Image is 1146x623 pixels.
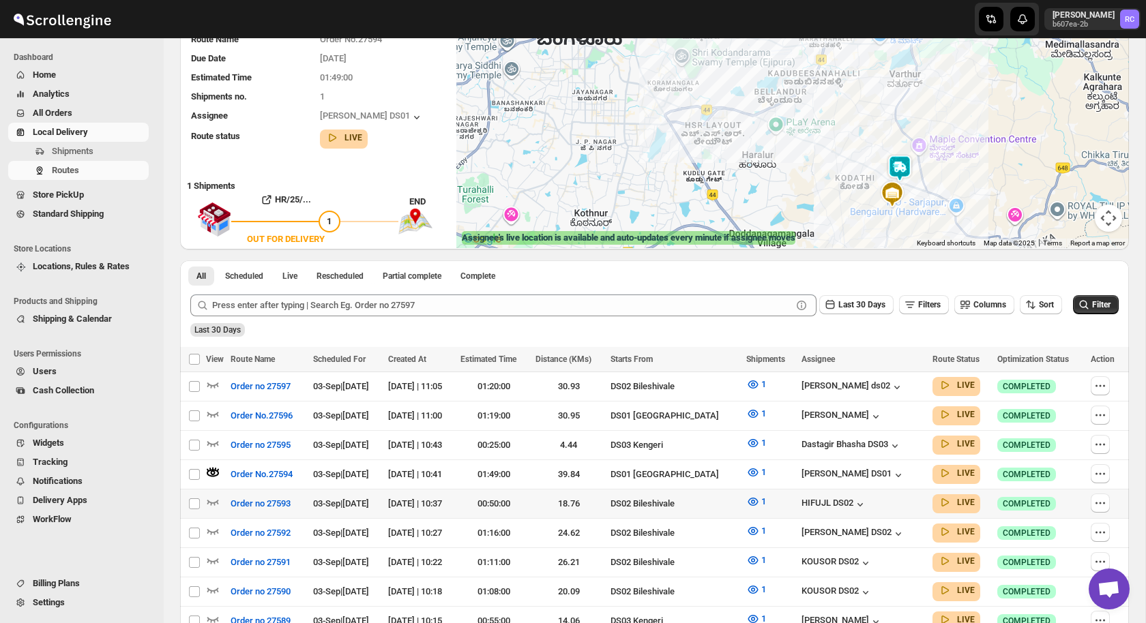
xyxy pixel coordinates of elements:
[33,209,104,219] span: Standard Shipping
[1044,8,1141,30] button: User menu
[8,472,149,491] button: Notifications
[535,497,602,511] div: 18.76
[954,295,1014,314] button: Columns
[222,434,299,456] button: Order no 27595
[8,65,149,85] button: Home
[191,34,239,44] span: Route Name
[317,271,364,282] span: Rescheduled
[611,409,739,423] div: DS01 [GEOGRAPHIC_DATA]
[191,53,226,63] span: Due Date
[206,354,224,364] span: View
[802,439,902,453] button: Dastagir Bhasha DS03
[1003,381,1050,392] span: COMPLETED
[1003,528,1050,538] span: COMPLETED
[738,403,774,425] button: 1
[938,525,975,538] button: LIVE
[938,496,975,509] button: LIVE
[8,142,149,161] button: Shipments
[802,527,905,541] div: [PERSON_NAME] DS02
[997,354,1069,364] span: Optimization Status
[8,257,149,276] button: Locations, Rules & Rates
[222,405,301,427] button: Order No.27596
[535,526,602,540] div: 24.62
[1091,354,1115,364] span: Action
[802,354,835,364] span: Assignee
[802,410,883,423] button: [PERSON_NAME]
[231,526,291,540] span: Order no 27592
[1003,410,1050,421] span: COMPLETED
[535,585,602,598] div: 20.09
[8,434,149,453] button: Widgets
[313,528,369,538] span: 03-Sep | [DATE]
[802,498,867,511] div: HIFUJL DS02
[1003,557,1050,568] span: COMPLETED
[1095,204,1122,232] button: Map camera controls
[8,309,149,329] button: Shipping & Calendar
[14,52,154,63] span: Dashboard
[938,554,975,568] button: LIVE
[33,261,130,271] span: Locations, Rules & Rates
[460,230,505,248] a: Open this area in Google Maps (opens a new window)
[313,557,369,567] span: 03-Sep | [DATE]
[611,497,739,511] div: DS02 Bileshivale
[231,438,291,452] span: Order no 27595
[957,586,975,595] b: LIVE
[33,108,72,118] span: All Orders
[313,410,369,421] span: 03-Sep | [DATE]
[535,380,602,393] div: 30.93
[247,232,325,246] div: OUT FOR DELIVERY
[738,461,774,483] button: 1
[320,91,325,102] span: 1
[313,381,369,391] span: 03-Sep | [DATE]
[225,271,263,282] span: Scheduled
[938,466,975,480] button: LIVE
[33,578,80,588] span: Billing Plans
[761,379,766,389] span: 1
[33,597,65,607] span: Settings
[460,380,527,393] div: 01:20:00
[1003,498,1050,509] span: COMPLETED
[33,127,88,137] span: Local Delivery
[460,409,527,423] div: 01:19:00
[535,409,602,423] div: 30.95
[957,498,975,507] b: LIVE
[611,380,739,393] div: DS02 Bileshivale
[33,385,94,395] span: Cash Collection
[388,585,452,598] div: [DATE] | 10:18
[535,354,591,364] span: Distance (KMs)
[761,555,766,565] span: 1
[231,409,293,423] span: Order No.27596
[8,85,149,104] button: Analytics
[973,300,1006,309] span: Columns
[462,231,795,245] label: Assignee's live location is available and auto-updates every minute if assignee moves
[212,294,792,316] input: Press enter after typing | Search Eg. Order no 27597
[388,380,452,393] div: [DATE] | 11:05
[8,574,149,593] button: Billing Plans
[8,593,149,612] button: Settings
[460,354,516,364] span: Estimated Time
[231,556,291,569] span: Order no 27591
[33,89,70,99] span: Analytics
[1043,239,1062,247] a: Terms (opens in new tab)
[327,216,332,226] span: 1
[1003,469,1050,480] span: COMPLETED
[738,374,774,395] button: 1
[191,110,228,121] span: Assignee
[196,271,206,282] span: All
[535,556,602,569] div: 26.21
[761,526,766,536] span: 1
[802,468,905,482] div: [PERSON_NAME] DS01
[320,110,424,124] button: [PERSON_NAME] DS01
[957,527,975,536] b: LIVE
[33,314,112,324] span: Shipping & Calendar
[222,581,299,603] button: Order no 27590
[320,53,347,63] span: [DATE]
[320,34,382,44] span: Order No.27594
[1092,300,1111,309] span: Filter
[282,271,297,282] span: Live
[957,410,975,419] b: LIVE
[802,586,872,599] div: KOUSOR DS02
[899,295,949,314] button: Filters
[761,584,766,594] span: 1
